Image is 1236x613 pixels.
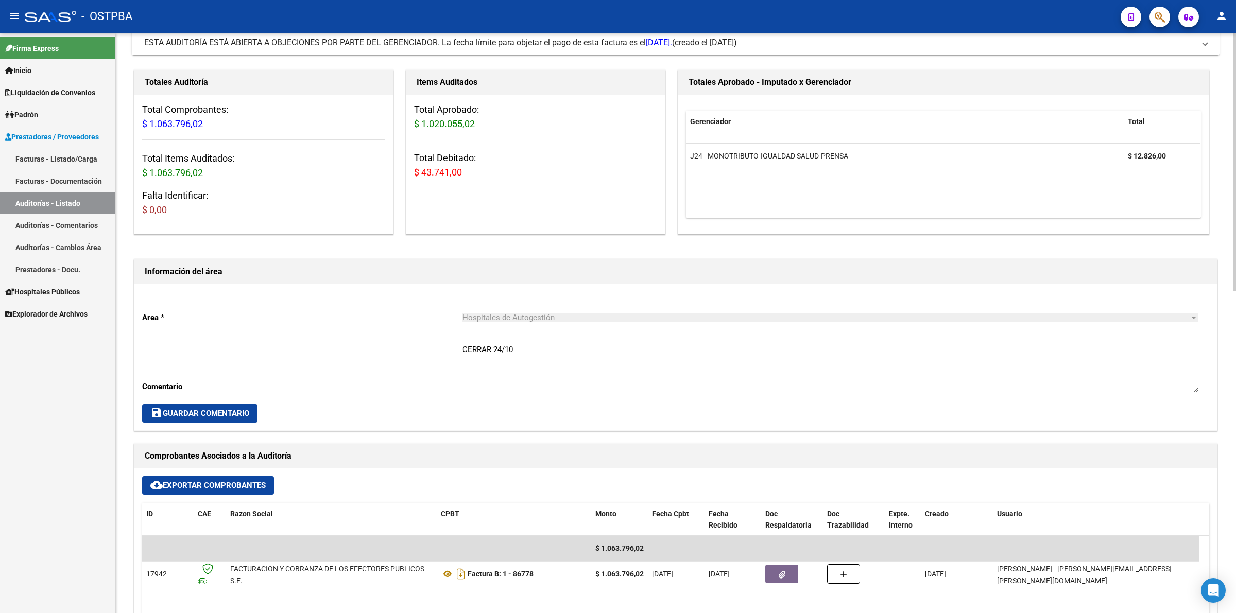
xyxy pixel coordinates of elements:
i: Descargar documento [454,566,468,582]
span: Hospitales de Autogestión [462,313,555,322]
span: Expte. Interno [889,510,913,530]
datatable-header-cell: Creado [921,503,993,537]
span: [DATE] [709,570,730,578]
mat-icon: person [1215,10,1228,22]
span: $ 1.020.055,02 [414,118,475,129]
span: Prestadores / Proveedores [5,131,99,143]
span: 17942 [146,570,167,578]
mat-icon: cloud_download [150,479,163,491]
h1: Información del área [145,264,1207,280]
span: CAE [198,510,211,518]
span: $ 1.063.796,02 [142,118,203,129]
button: Exportar Comprobantes [142,476,274,495]
mat-expansion-panel-header: ESTA AUDITORÍA ESTÁ ABIERTA A OBJECIONES POR PARTE DEL GERENCIADOR. La fecha límite para objetar ... [132,30,1220,55]
h1: Totales Aprobado - Imputado x Gerenciador [689,74,1198,91]
span: Gerenciador [690,117,731,126]
span: ESTA AUDITORÍA ESTÁ ABIERTA A OBJECIONES POR PARTE DEL GERENCIADOR. La fecha límite para objetar ... [144,38,672,47]
span: Doc Trazabilidad [827,510,869,530]
mat-icon: save [150,407,163,419]
span: $ 0,00 [142,204,167,215]
p: Area * [142,312,462,323]
button: Guardar Comentario [142,404,257,423]
span: Doc Respaldatoria [765,510,812,530]
span: - OSTPBA [81,5,132,28]
h3: Total Comprobantes: [142,102,385,131]
div: Open Intercom Messenger [1201,578,1226,603]
span: [DATE] [925,570,946,578]
datatable-header-cell: Doc Respaldatoria [761,503,823,537]
datatable-header-cell: Fecha Cpbt [648,503,705,537]
mat-icon: menu [8,10,21,22]
div: FACTURACION Y COBRANZA DE LOS EFECTORES PUBLICOS S.E. [230,563,433,587]
datatable-header-cell: Monto [591,503,648,537]
strong: $ 1.063.796,02 [595,570,644,578]
span: Fecha Cpbt [652,510,689,518]
span: Usuario [997,510,1022,518]
span: $ 43.741,00 [414,167,462,178]
span: J24 - MONOTRIBUTO-IGUALDAD SALUD-PRENSA [690,152,848,160]
span: CPBT [441,510,459,518]
span: Explorador de Archivos [5,308,88,320]
h1: Items Auditados [417,74,655,91]
span: Firma Express [5,43,59,54]
span: $ 1.063.796,02 [142,167,203,178]
h3: Total Debitado: [414,151,657,180]
datatable-header-cell: CPBT [437,503,591,537]
h3: Falta Identificar: [142,188,385,217]
span: Inicio [5,65,31,76]
span: [PERSON_NAME] - [PERSON_NAME][EMAIL_ADDRESS][PERSON_NAME][DOMAIN_NAME] [997,565,1172,585]
span: Monto [595,510,616,518]
span: Guardar Comentario [150,409,249,418]
span: Total [1128,117,1145,126]
span: Fecha Recibido [709,510,737,530]
datatable-header-cell: Gerenciador [686,111,1124,133]
span: [DATE]. [646,38,672,47]
span: Hospitales Públicos [5,286,80,297]
datatable-header-cell: Expte. Interno [885,503,921,537]
datatable-header-cell: Total [1124,111,1191,133]
datatable-header-cell: CAE [194,503,226,537]
span: Exportar Comprobantes [150,481,266,490]
p: Comentario [142,381,462,392]
span: Liquidación de Convenios [5,87,95,98]
datatable-header-cell: Doc Trazabilidad [823,503,885,537]
span: Creado [925,510,949,518]
strong: $ 12.826,00 [1128,152,1166,160]
span: Razon Social [230,510,273,518]
span: $ 1.063.796,02 [595,544,644,552]
span: [DATE] [652,570,673,578]
span: ID [146,510,153,518]
h3: Total Aprobado: [414,102,657,131]
h3: Total Items Auditados: [142,151,385,180]
h1: Comprobantes Asociados a la Auditoría [145,448,1207,464]
datatable-header-cell: Razon Social [226,503,437,537]
datatable-header-cell: Fecha Recibido [705,503,761,537]
span: (creado el [DATE]) [672,37,737,48]
h1: Totales Auditoría [145,74,383,91]
datatable-header-cell: Usuario [993,503,1199,537]
strong: Factura B: 1 - 86778 [468,570,534,578]
span: Padrón [5,109,38,120]
datatable-header-cell: ID [142,503,194,537]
